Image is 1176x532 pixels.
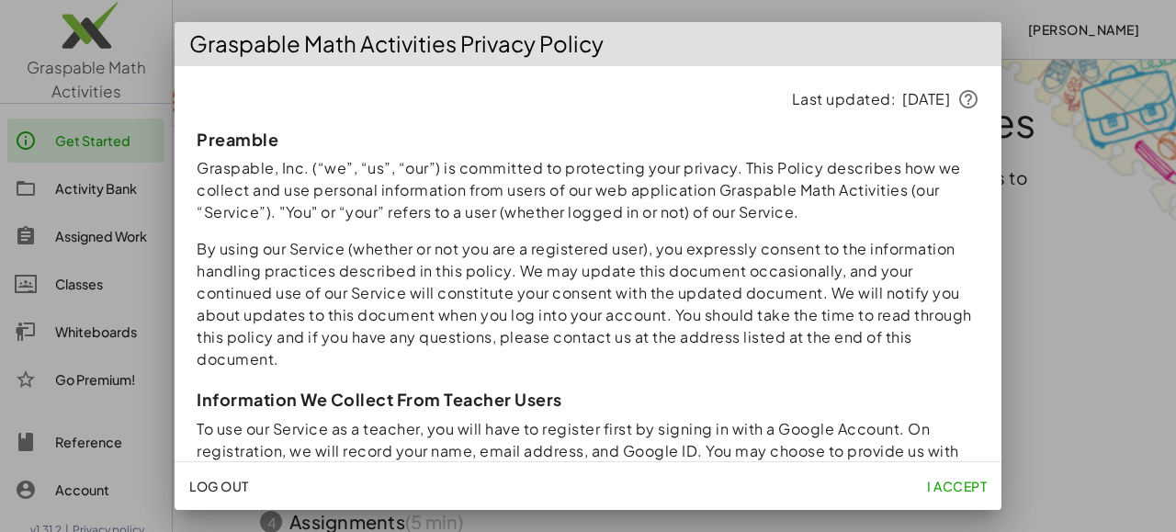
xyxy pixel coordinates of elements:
[197,389,979,410] h3: Information We Collect From Teacher Users
[927,478,987,494] span: I accept
[920,470,994,503] button: I accept
[182,470,256,503] button: Log Out
[189,478,249,494] span: Log Out
[197,88,979,110] p: Last updated: [DATE]
[197,238,979,370] p: By using our Service (whether or not you are a registered user), you expressly consent to the inf...
[197,157,979,223] p: Graspable, Inc. (“we”, “us”, “our”) is committed to protecting your privacy. This Policy describe...
[175,22,1001,66] div: Graspable Math Activities Privacy Policy
[197,129,979,150] h3: Preamble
